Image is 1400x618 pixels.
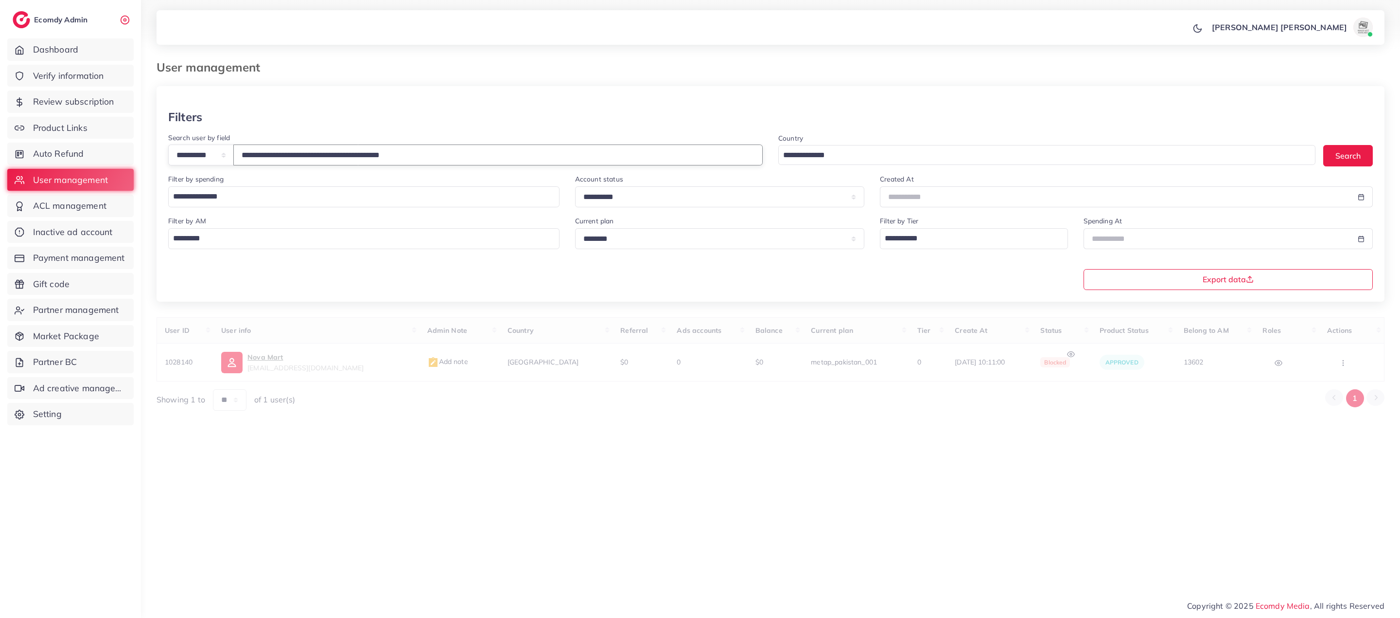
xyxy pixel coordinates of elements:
span: Inactive ad account [33,226,113,238]
a: Product Links [7,117,134,139]
a: Partner BC [7,351,134,373]
span: Auto Refund [33,147,84,160]
input: Search for option [780,148,1303,163]
a: ACL management [7,195,134,217]
span: Product Links [33,122,87,134]
input: Search for option [170,230,547,247]
a: Verify information [7,65,134,87]
a: [PERSON_NAME] [PERSON_NAME]avatar [1207,18,1377,37]
h2: Ecomdy Admin [34,15,90,24]
div: Search for option [778,145,1315,165]
div: Search for option [168,186,560,207]
span: Payment management [33,252,125,264]
a: Setting [7,403,134,425]
a: Auto Refund [7,143,134,165]
a: User management [7,169,134,191]
span: Ad creative management [33,382,126,395]
img: avatar [1353,18,1373,37]
span: Dashboard [33,43,78,56]
span: Gift code [33,278,70,291]
span: Partner management [33,304,119,316]
a: Dashboard [7,38,134,61]
img: logo [13,11,30,28]
div: Search for option [880,228,1067,249]
a: Ad creative management [7,377,134,400]
a: Market Package [7,325,134,347]
a: Review subscription [7,91,134,113]
span: Market Package [33,330,99,343]
a: Gift code [7,273,134,295]
a: Inactive ad account [7,221,134,243]
a: Partner management [7,299,134,321]
p: [PERSON_NAME] [PERSON_NAME] [1212,21,1347,33]
span: User management [33,174,108,186]
input: Search for option [881,230,1055,247]
div: Search for option [168,228,560,249]
span: ACL management [33,200,106,212]
a: logoEcomdy Admin [13,11,90,28]
span: Review subscription [33,95,114,108]
input: Search for option [170,188,547,205]
a: Payment management [7,247,134,269]
span: Verify information [33,70,104,82]
span: Partner BC [33,356,77,368]
span: Setting [33,408,62,420]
